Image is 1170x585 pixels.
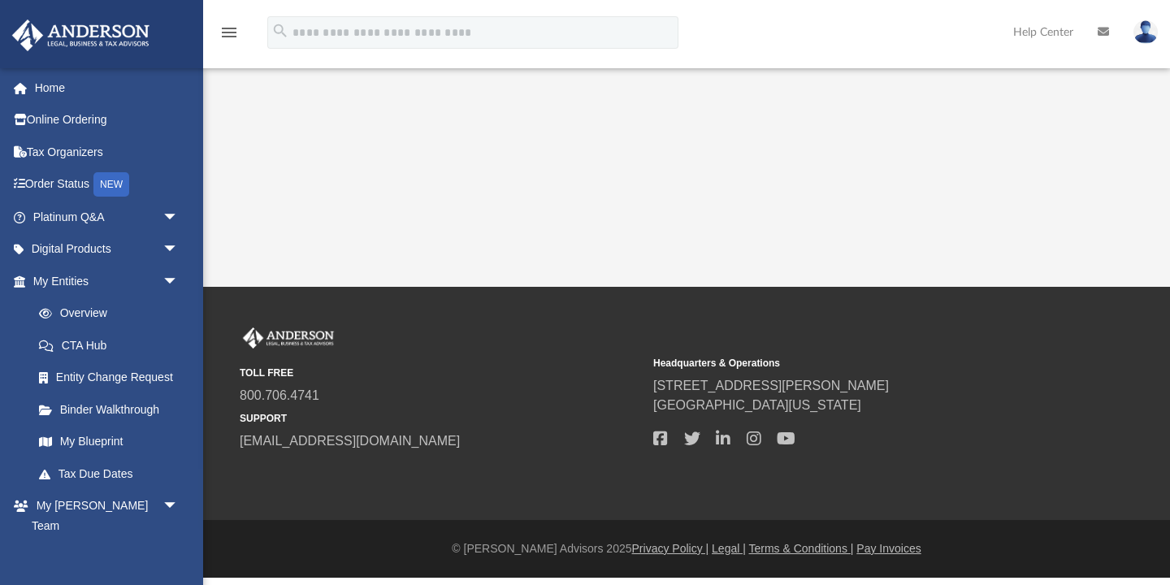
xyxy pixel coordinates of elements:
[11,168,203,201] a: Order StatusNEW
[11,233,203,266] a: Digital Productsarrow_drop_down
[162,265,195,298] span: arrow_drop_down
[23,362,203,394] a: Entity Change Request
[11,71,203,104] a: Home
[7,19,154,51] img: Anderson Advisors Platinum Portal
[653,356,1055,370] small: Headquarters & Operations
[240,366,642,380] small: TOLL FREE
[11,265,203,297] a: My Entitiesarrow_drop_down
[653,379,889,392] a: [STREET_ADDRESS][PERSON_NAME]
[240,388,319,402] a: 800.706.4741
[162,490,195,523] span: arrow_drop_down
[23,297,203,330] a: Overview
[219,23,239,42] i: menu
[219,31,239,42] a: menu
[203,540,1170,557] div: © [PERSON_NAME] Advisors 2025
[271,22,289,40] i: search
[856,542,921,555] a: Pay Invoices
[240,411,642,426] small: SUPPORT
[11,104,203,136] a: Online Ordering
[653,398,861,412] a: [GEOGRAPHIC_DATA][US_STATE]
[749,542,854,555] a: Terms & Conditions |
[11,201,203,233] a: Platinum Q&Aarrow_drop_down
[93,172,129,197] div: NEW
[712,542,746,555] a: Legal |
[23,457,203,490] a: Tax Due Dates
[23,329,203,362] a: CTA Hub
[11,490,195,542] a: My [PERSON_NAME] Teamarrow_drop_down
[240,327,337,349] img: Anderson Advisors Platinum Portal
[162,201,195,234] span: arrow_drop_down
[23,426,195,458] a: My Blueprint
[1133,20,1158,44] img: User Pic
[240,434,460,448] a: [EMAIL_ADDRESS][DOMAIN_NAME]
[23,393,203,426] a: Binder Walkthrough
[632,542,709,555] a: Privacy Policy |
[162,233,195,266] span: arrow_drop_down
[11,136,203,168] a: Tax Organizers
